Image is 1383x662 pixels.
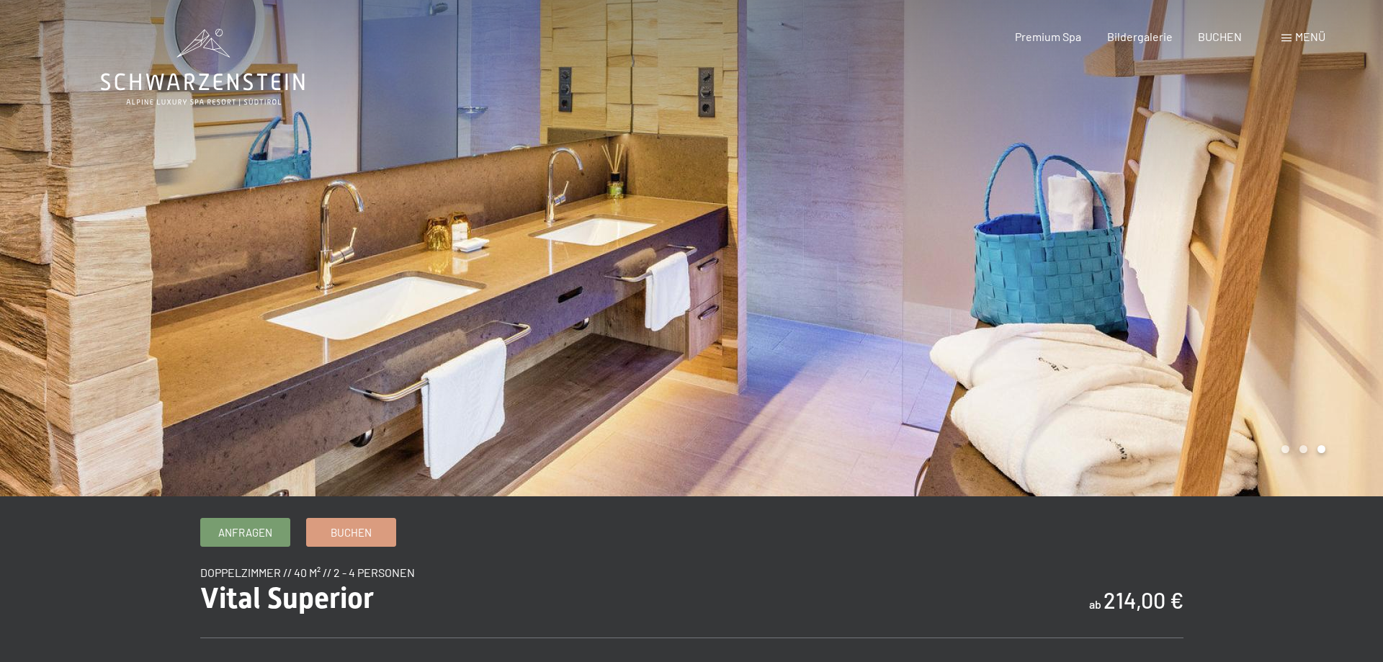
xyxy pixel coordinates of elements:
[1015,30,1081,43] a: Premium Spa
[1198,30,1242,43] a: BUCHEN
[200,565,415,579] span: Doppelzimmer // 40 m² // 2 - 4 Personen
[1295,30,1325,43] span: Menü
[200,581,374,615] span: Vital Superior
[201,519,290,546] a: Anfragen
[218,525,272,540] span: Anfragen
[307,519,395,546] a: Buchen
[1107,30,1173,43] a: Bildergalerie
[1104,587,1183,613] b: 214,00 €
[331,525,372,540] span: Buchen
[1089,597,1101,611] span: ab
